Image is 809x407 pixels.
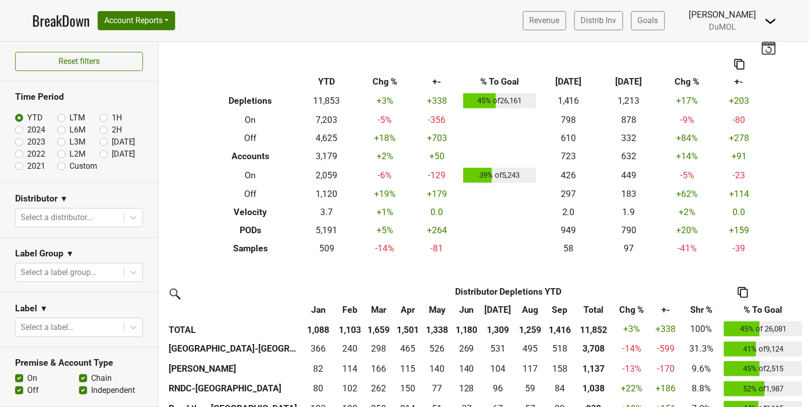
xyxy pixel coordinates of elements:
[515,319,545,339] th: 1,259
[715,111,763,129] td: -80
[576,342,611,355] div: 3,708
[364,339,393,359] td: 297.8
[738,287,748,298] img: Copy to clipboard
[338,382,362,395] div: 102
[631,11,665,30] a: Goals
[715,129,763,147] td: +278
[545,301,574,319] th: Sep: activate to sort column ascending
[364,379,393,399] td: 261.5
[574,339,614,359] th: 3707.603
[393,379,422,399] td: 150.167
[27,148,45,160] label: 2022
[539,185,599,203] td: 297
[545,359,574,379] td: 158.333
[653,362,679,375] div: -170
[715,203,763,222] td: 0.0
[166,359,301,379] th: [PERSON_NAME]
[715,165,763,185] td: -23
[297,165,357,185] td: 2,059
[515,339,545,359] td: 495
[297,111,357,129] td: 7,203
[69,112,85,124] label: LTM
[548,382,572,395] div: 84
[452,319,481,339] th: 1,180
[659,147,715,165] td: +14 %
[681,379,722,399] td: 8.8%
[539,73,599,91] th: [DATE]
[681,301,722,319] th: Shr %: activate to sort column ascending
[539,239,599,257] td: 58
[455,382,479,395] div: 128
[515,301,545,319] th: Aug: activate to sort column ascending
[335,379,364,399] td: 102.4
[681,319,722,339] td: 100%
[32,10,90,31] a: BreakDown
[659,91,715,111] td: +17 %
[539,111,599,129] td: 798
[66,248,74,260] span: ▼
[204,221,297,239] th: PODs
[413,129,461,147] td: +703
[204,203,297,222] th: Velocity
[15,52,143,71] button: Reset filters
[204,165,297,185] th: On
[304,382,333,395] div: 80
[517,342,543,355] div: 495
[297,147,357,165] td: 3,179
[681,339,722,359] td: 31.3%
[455,342,479,355] div: 269
[715,239,763,257] td: -39
[166,379,301,399] th: RNDC-[GEOGRAPHIC_DATA]
[613,339,650,359] td: -14 %
[613,379,650,399] td: +22 %
[599,147,659,165] td: 632
[27,160,45,172] label: 2021
[15,248,63,259] h3: Label Group
[659,221,715,239] td: +20 %
[765,15,777,27] img: Dropdown Menu
[396,382,420,395] div: 150
[452,339,481,359] td: 268.668
[689,8,757,21] div: [PERSON_NAME]
[69,124,86,136] label: L6M
[15,303,37,314] h3: Label
[599,91,659,111] td: 1,213
[599,73,659,91] th: [DATE]
[422,379,452,399] td: 76.666
[481,359,515,379] td: 104.167
[297,185,357,203] td: 1,120
[481,379,515,399] td: 95.833
[204,129,297,147] th: Off
[650,301,681,319] th: +-: activate to sort column ascending
[653,382,679,395] div: +186
[539,203,599,222] td: 2.0
[357,91,413,111] td: +3 %
[715,73,763,91] th: +-
[27,136,45,148] label: 2023
[396,362,420,375] div: 115
[576,362,611,375] div: 1,137
[364,359,393,379] td: 166.334
[393,319,422,339] th: 1,501
[297,221,357,239] td: 5,191
[166,319,301,339] th: TOTAL
[452,379,481,399] td: 127.504
[335,319,364,339] th: 1,103
[483,342,512,355] div: 531
[576,382,611,395] div: 1,038
[761,40,776,54] img: last_updated_date
[424,342,450,355] div: 526
[659,185,715,203] td: +62 %
[574,319,614,339] th: 11,852
[301,301,335,319] th: Jan: activate to sort column ascending
[338,362,362,375] div: 114
[599,203,659,222] td: 1.9
[548,342,572,355] div: 518
[112,136,135,148] label: [DATE]
[15,358,143,368] h3: Premise & Account Type
[545,339,574,359] td: 518
[539,91,599,111] td: 1,416
[599,239,659,257] td: 97
[98,11,175,30] button: Account Reports
[452,301,481,319] th: Jun: activate to sort column ascending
